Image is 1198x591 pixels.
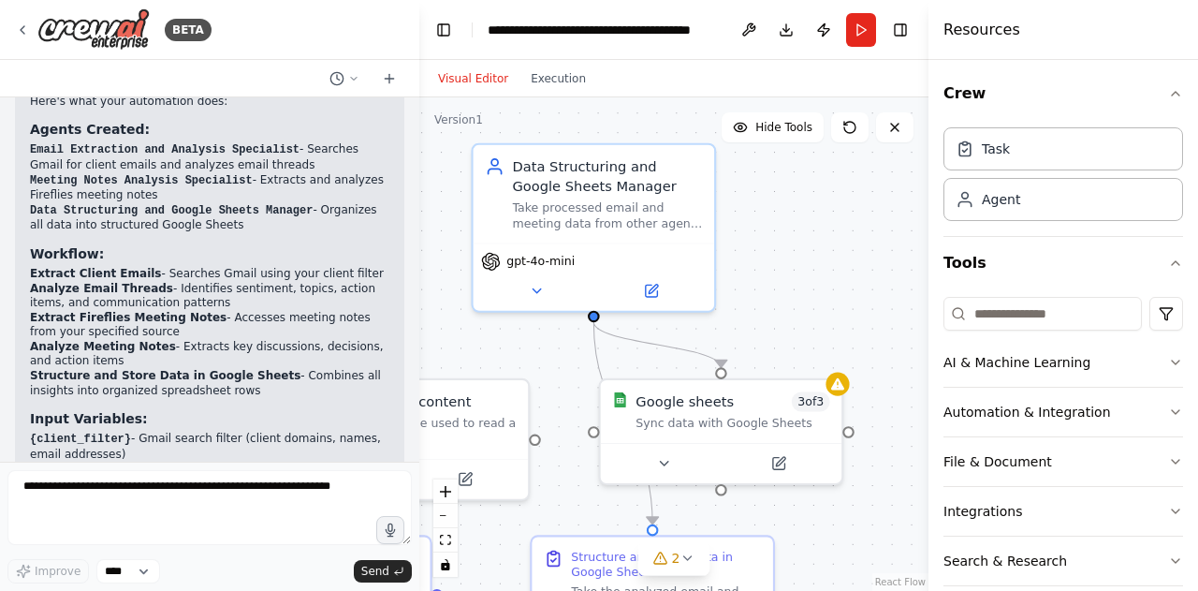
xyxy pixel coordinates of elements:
li: - Combines all insights into organized spreadsheet rows [30,369,389,398]
button: Integrations [943,487,1183,536]
button: Send [354,560,412,583]
button: Visual Editor [427,67,519,90]
div: ScrapeWebsiteToolRead website contentA tool that can be used to read a website content. [285,378,531,501]
li: - Identifies sentiment, topics, action items, and communication patterns [30,282,389,311]
strong: Extract Fireflies Meeting Notes [30,311,226,324]
code: Data Structuring and Google Sheets Manager [30,204,313,217]
button: Crew [943,67,1183,120]
strong: Structure and Store Data in Google Sheets [30,369,300,382]
li: - Extracts and analyzes Fireflies meeting notes [30,173,389,203]
div: Google sheets [636,392,734,412]
span: Improve [35,564,80,579]
div: Agent [982,190,1020,209]
li: - Accesses meeting notes from your specified source [30,311,389,340]
div: Crew [943,120,1183,236]
div: Sync data with Google Sheets [636,416,829,432]
div: A tool that can be used to read a website content. [322,416,516,447]
button: Search & Research [943,537,1183,585]
button: fit view [433,528,458,553]
div: Read website content [322,392,471,412]
li: - Searches Gmail using your client filter [30,267,389,282]
button: Automation & Integration [943,388,1183,436]
div: BETA [165,19,212,41]
span: Hide Tools [755,120,812,135]
div: Version 1 [434,112,483,127]
img: Logo [37,8,150,51]
li: - Organizes all data into structured Google Sheets [30,203,389,233]
div: Take processed email and meeting data from other agents and structure it systematically in Google... [512,199,702,230]
span: Send [361,564,389,579]
div: Data Structuring and Google Sheets Manager [512,156,702,196]
button: 2 [638,541,710,576]
h4: Resources [943,19,1020,41]
button: Hide left sidebar [431,17,457,43]
button: Switch to previous chat [322,67,367,90]
button: File & Document [943,437,1183,486]
g: Edge from 995fdd6a-cea4-4696-aa1f-b48349c31334 to c13a4dbe-10c0-4bf8-a7dd-fb3578c43f5a [584,322,663,525]
span: 2 [672,549,680,568]
strong: Analyze Email Threads [30,282,173,295]
span: gpt-4o-mini [506,254,575,270]
span: Number of enabled actions [792,392,830,412]
button: zoom in [433,480,458,504]
img: Google Sheets [612,392,628,408]
button: AI & Machine Learning [943,338,1183,387]
code: Meeting Notes Analysis Specialist [30,174,253,187]
li: - Extracts key discussions, decisions, and action items [30,340,389,369]
div: Task [982,140,1010,158]
strong: Workflow: [30,246,104,261]
code: Email Extraction and Analysis Specialist [30,143,299,156]
a: React Flow attribution [875,577,926,587]
nav: breadcrumb [488,21,698,39]
strong: Agents Created: [30,122,150,137]
button: Start a new chat [374,67,404,90]
button: Hide right sidebar [887,17,913,43]
button: Hide Tools [722,112,824,142]
strong: Input Variables: [30,411,148,426]
button: Open in side panel [410,467,520,491]
div: Structure and Store Data in Google Sheets [571,549,761,580]
code: {client_filter} [30,433,131,446]
button: Improve [7,559,89,584]
li: - Gmail search filter (client domains, names, email addresses) [30,432,389,462]
button: Open in side panel [723,451,834,475]
button: Click to speak your automation idea [376,516,404,544]
div: React Flow controls [433,480,458,577]
button: Open in side panel [595,279,706,303]
button: toggle interactivity [433,553,458,577]
g: Edge from 995fdd6a-cea4-4696-aa1f-b48349c31334 to 10f43c57-2c9c-4e3e-bcc7-df7756e9c5cf [584,322,731,368]
strong: Analyze Meeting Notes [30,340,176,353]
div: Data Structuring and Google Sheets ManagerTake processed email and meeting data from other agents... [471,143,716,313]
strong: Extract Client Emails [30,267,162,280]
div: Google SheetsGoogle sheets3of3Sync data with Google Sheets [599,378,844,485]
button: zoom out [433,504,458,528]
li: - Searches Gmail for client emails and analyzes email threads [30,142,389,172]
button: Tools [943,237,1183,289]
button: Execution [519,67,597,90]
